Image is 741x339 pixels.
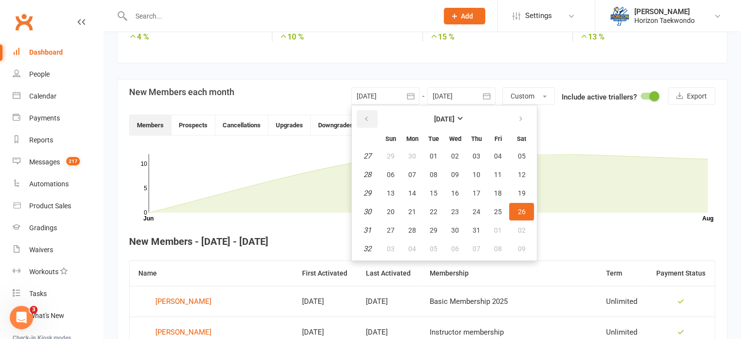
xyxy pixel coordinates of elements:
[29,268,58,276] div: Workouts
[29,92,57,100] div: Calendar
[29,312,64,319] div: What's New
[428,135,439,142] small: Tuesday
[130,115,171,135] button: Members
[466,221,487,239] button: 31
[29,224,57,232] div: Gradings
[466,166,487,183] button: 10
[518,152,526,160] span: 05
[387,245,395,253] span: 03
[13,305,103,327] a: What's New
[423,240,444,258] button: 05
[380,147,401,165] button: 29
[387,226,395,234] span: 27
[387,171,395,179] span: 06
[10,306,33,329] iframe: Intercom live chat
[488,147,508,165] button: 04
[445,203,465,220] button: 23
[597,286,647,317] td: Unlimited
[13,41,103,63] a: Dashboard
[466,147,487,165] button: 03
[29,114,60,122] div: Payments
[29,70,50,78] div: People
[466,240,487,258] button: 07
[138,294,285,309] a: [PERSON_NAME]
[171,115,215,135] button: Prospects
[380,166,401,183] button: 06
[363,207,371,216] em: 30
[357,286,420,317] td: [DATE]
[29,290,47,298] div: Tasks
[494,226,502,234] span: 01
[363,244,371,253] em: 32
[387,208,395,216] span: 20
[451,152,459,160] span: 02
[13,63,103,85] a: People
[420,286,597,317] td: Basic Membership 2025
[363,226,371,235] em: 31
[466,203,487,220] button: 24
[430,208,437,216] span: 22
[363,170,371,179] em: 28
[129,87,234,97] h3: New Members each month
[29,180,69,188] div: Automations
[29,158,60,166] div: Messages
[408,245,416,253] span: 04
[130,261,293,286] th: Name
[280,32,415,41] strong: 10 %
[13,239,103,261] a: Waivers
[494,171,502,179] span: 11
[518,226,526,234] span: 02
[380,184,401,202] button: 13
[451,171,459,179] span: 09
[29,246,53,254] div: Waivers
[610,6,629,26] img: thumb_image1625461565.png
[408,152,416,160] span: 30
[423,184,444,202] button: 15
[451,189,459,197] span: 16
[488,221,508,239] button: 01
[402,203,422,220] button: 21
[518,208,526,216] span: 26
[647,261,715,286] th: Payment Status
[518,189,526,197] span: 19
[509,240,534,258] button: 09
[634,7,695,16] div: [PERSON_NAME]
[13,85,103,107] a: Calendar
[562,91,637,103] label: Include active triallers?
[473,245,480,253] span: 07
[380,240,401,258] button: 03
[517,135,526,142] small: Saturday
[445,221,465,239] button: 30
[473,189,480,197] span: 17
[451,208,459,216] span: 23
[509,166,534,183] button: 12
[494,208,502,216] span: 25
[473,152,480,160] span: 03
[423,147,444,165] button: 01
[311,115,361,135] button: Downgrades
[430,226,437,234] span: 29
[509,147,534,165] button: 05
[434,115,455,123] strong: [DATE]
[29,136,53,144] div: Reports
[357,261,420,286] th: Last Activated
[488,166,508,183] button: 11
[13,129,103,151] a: Reports
[471,135,482,142] small: Thursday
[128,9,431,23] input: Search...
[444,8,485,24] button: Add
[494,152,502,160] span: 04
[29,202,71,210] div: Product Sales
[461,12,473,20] span: Add
[518,171,526,179] span: 12
[66,157,80,165] span: 217
[466,184,487,202] button: 17
[402,221,422,239] button: 28
[408,189,416,197] span: 14
[13,151,103,173] a: Messages 217
[451,245,459,253] span: 06
[420,261,597,286] th: Membership
[13,217,103,239] a: Gradings
[430,245,437,253] span: 05
[430,189,437,197] span: 15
